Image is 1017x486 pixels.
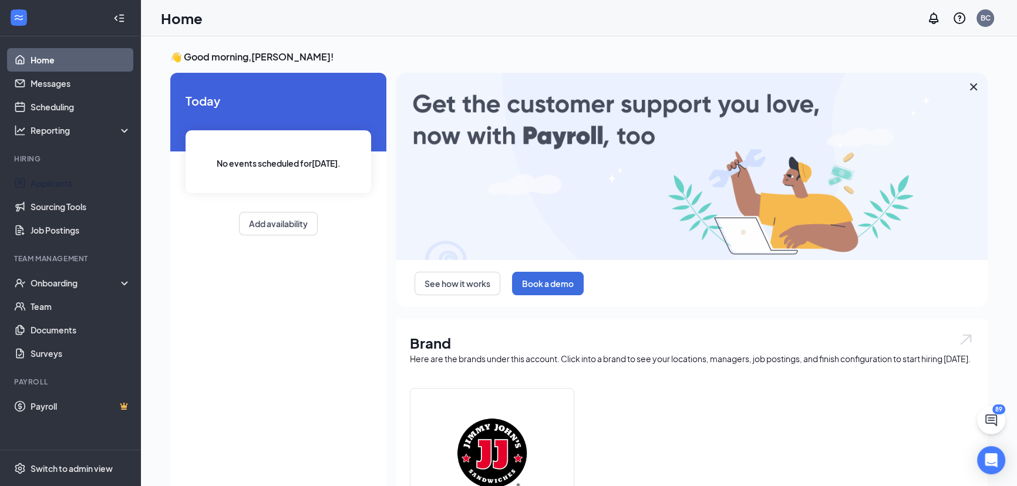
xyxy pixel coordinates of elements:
[927,11,941,25] svg: Notifications
[410,353,974,365] div: Here are the brands under this account. Click into a brand to see your locations, managers, job p...
[410,333,974,353] h1: Brand
[992,404,1005,414] div: 89
[984,413,998,427] svg: ChatActive
[31,171,131,195] a: Applicants
[981,13,991,23] div: BC
[14,277,26,289] svg: UserCheck
[977,446,1005,474] div: Open Intercom Messenger
[161,8,203,28] h1: Home
[31,218,131,242] a: Job Postings
[31,48,131,72] a: Home
[977,406,1005,434] button: ChatActive
[31,195,131,218] a: Sourcing Tools
[31,277,121,289] div: Onboarding
[31,295,131,318] a: Team
[31,72,131,95] a: Messages
[958,333,974,346] img: open.6027fd2a22e1237b5b06.svg
[217,157,341,170] span: No events scheduled for [DATE] .
[31,342,131,365] a: Surveys
[31,394,131,418] a: PayrollCrown
[14,254,129,264] div: Team Management
[239,212,318,235] button: Add availability
[967,80,981,94] svg: Cross
[31,95,131,119] a: Scheduling
[170,50,988,63] h3: 👋 Good morning, [PERSON_NAME] !
[31,463,113,474] div: Switch to admin view
[396,73,988,260] img: payroll-large.gif
[512,272,584,295] button: Book a demo
[13,12,25,23] svg: WorkstreamLogo
[14,463,26,474] svg: Settings
[14,154,129,164] div: Hiring
[113,12,125,24] svg: Collapse
[14,377,129,387] div: Payroll
[31,318,131,342] a: Documents
[415,272,500,295] button: See how it works
[14,124,26,136] svg: Analysis
[186,92,371,110] span: Today
[952,11,967,25] svg: QuestionInfo
[31,124,132,136] div: Reporting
